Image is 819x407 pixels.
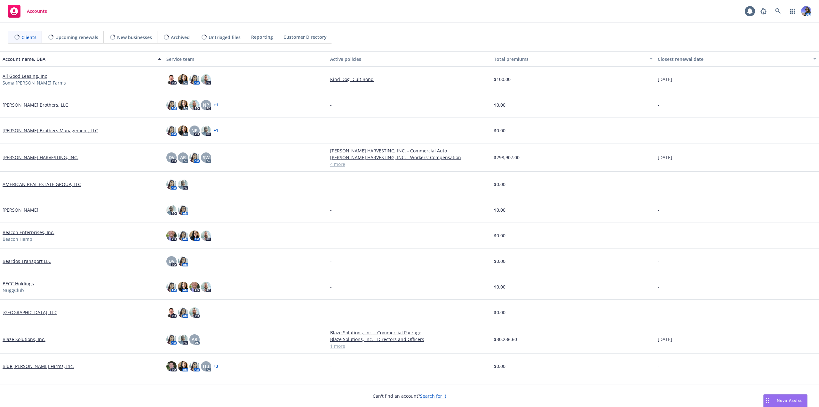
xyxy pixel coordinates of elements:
[166,126,177,136] img: photo
[330,343,489,349] a: 1 more
[658,232,659,239] span: -
[420,393,446,399] a: Search for it
[658,154,672,161] span: [DATE]
[330,154,489,161] a: [PERSON_NAME] HARVESTING, INC. - Workers' Compensation
[251,34,273,40] span: Reporting
[330,363,332,370] span: -
[330,147,489,154] a: [PERSON_NAME] HARVESTING, INC. - Commercial Auto
[658,76,672,83] span: [DATE]
[214,129,218,133] a: + 1
[3,336,45,343] a: Blaze Solutions, Inc.
[203,154,210,161] span: SW
[330,258,332,265] span: -
[3,207,38,213] a: [PERSON_NAME]
[166,179,177,190] img: photo
[658,336,672,343] span: [DATE]
[117,34,152,41] span: New businesses
[494,181,505,188] span: $0.00
[166,307,177,318] img: photo
[178,100,188,110] img: photo
[658,309,659,316] span: -
[3,73,47,79] a: All Good Leasing, Inc
[330,232,332,239] span: -
[3,181,81,188] a: AMERICAN REAL ESTATE GROUP, LLC
[658,207,659,213] span: -
[3,363,74,370] a: Blue [PERSON_NAME] Farms, Inc.
[169,154,175,161] span: DV
[166,100,177,110] img: photo
[330,102,332,108] span: -
[3,127,98,134] a: [PERSON_NAME] Brothers Management, LLC
[330,329,489,336] a: Blaze Solutions, Inc. - Commercial Package
[494,207,505,213] span: $0.00
[373,393,446,399] span: Can't find an account?
[178,256,188,266] img: photo
[330,161,489,167] a: 4 more
[658,258,659,265] span: -
[3,154,78,161] a: [PERSON_NAME] HARVESTING, INC.
[189,152,200,163] img: photo
[166,361,177,371] img: photo
[330,309,332,316] span: -
[55,34,98,41] span: Upcoming renewals
[655,51,819,67] button: Closest renewal date
[801,6,811,16] img: photo
[658,56,809,62] div: Closest renewal date
[166,74,177,85] img: photo
[201,74,211,85] img: photo
[494,102,505,108] span: $0.00
[178,334,188,345] img: photo
[763,394,807,407] button: Nova Assist
[191,127,198,134] span: NP
[214,103,218,107] a: + 1
[166,205,177,215] img: photo
[494,363,505,370] span: $0.00
[189,282,200,292] img: photo
[330,383,489,390] a: Botanic Tonics LLC - Commercial Inland Marine
[330,283,332,290] span: -
[494,309,505,316] span: $0.00
[201,126,211,136] img: photo
[189,74,200,85] img: photo
[3,102,68,108] a: [PERSON_NAME] Brothers, LLC
[178,231,188,241] img: photo
[192,336,197,343] span: AR
[178,282,188,292] img: photo
[178,74,188,85] img: photo
[494,283,505,290] span: $0.00
[203,363,209,370] span: HB
[164,51,328,67] button: Service team
[330,56,489,62] div: Active policies
[328,51,491,67] button: Active policies
[166,231,177,241] img: photo
[491,51,655,67] button: Total premiums
[330,76,489,83] a: Kind Dog- Cult Bond
[178,179,188,190] img: photo
[3,258,51,265] a: Beardos Transport LLC
[658,363,659,370] span: -
[169,258,175,265] span: DV
[3,287,24,294] span: NuggClub
[658,181,659,188] span: -
[178,361,188,371] img: photo
[178,126,188,136] img: photo
[494,127,505,134] span: $0.00
[214,364,218,368] a: + 3
[201,231,211,241] img: photo
[171,34,190,41] span: Archived
[180,154,186,161] span: AR
[494,336,517,343] span: $30,236.60
[3,56,154,62] div: Account name, DBA
[21,34,36,41] span: Clients
[3,229,54,236] a: Beacon Enterprises, Inc.
[3,280,34,287] a: BECC Holdings
[757,5,770,18] a: Report a Bug
[786,5,799,18] a: Switch app
[330,181,332,188] span: -
[3,79,66,86] span: Soma [PERSON_NAME] Farms
[3,309,57,316] a: [GEOGRAPHIC_DATA], LLC
[494,76,511,83] span: $100.00
[494,232,505,239] span: $0.00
